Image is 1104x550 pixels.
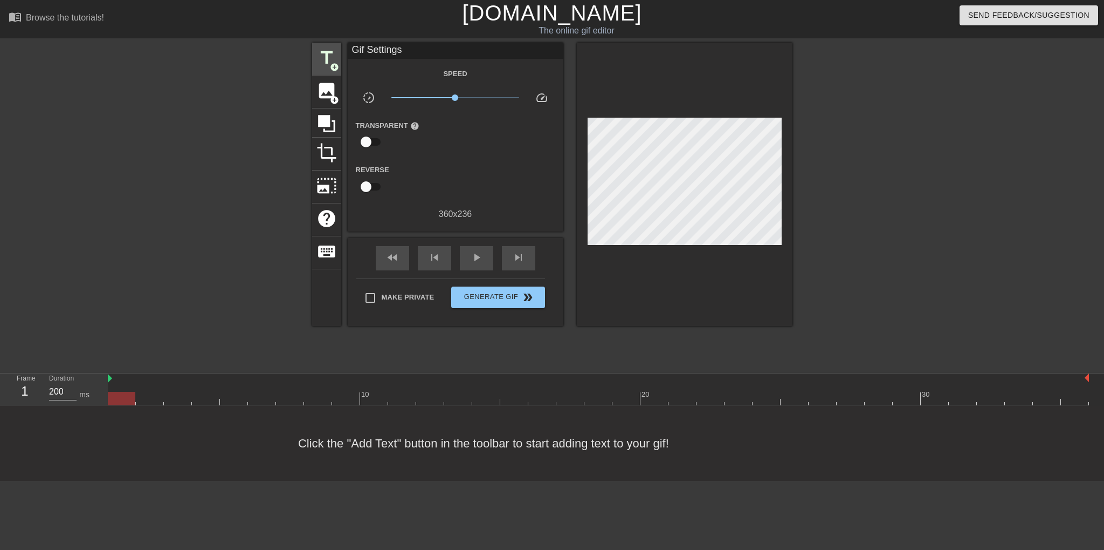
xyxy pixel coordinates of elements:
[330,96,339,105] span: add_circle
[451,287,544,308] button: Generate Gif
[17,382,33,401] div: 1
[428,251,441,264] span: skip_previous
[512,251,525,264] span: skip_next
[9,374,41,405] div: Frame
[316,80,337,101] span: image
[362,91,375,104] span: slow_motion_video
[535,91,548,104] span: speed
[1085,374,1089,382] img: bound-end.png
[470,251,483,264] span: play_arrow
[462,1,641,25] a: [DOMAIN_NAME]
[316,142,337,163] span: crop
[456,291,540,304] span: Generate Gif
[410,121,419,131] span: help
[330,63,339,72] span: add_circle
[316,241,337,262] span: keyboard
[361,389,371,400] div: 10
[960,5,1098,25] button: Send Feedback/Suggestion
[641,389,651,400] div: 20
[316,47,337,68] span: title
[356,165,389,175] label: Reverse
[922,389,931,400] div: 30
[386,251,399,264] span: fast_rewind
[968,9,1089,22] span: Send Feedback/Suggestion
[374,24,780,37] div: The online gif editor
[49,376,74,382] label: Duration
[382,292,434,303] span: Make Private
[316,175,337,196] span: photo_size_select_large
[9,10,104,27] a: Browse the tutorials!
[9,10,22,23] span: menu_book
[356,120,419,131] label: Transparent
[348,43,563,59] div: Gif Settings
[79,389,89,400] div: ms
[521,291,534,304] span: double_arrow
[316,208,337,229] span: help
[26,13,104,22] div: Browse the tutorials!
[348,208,563,221] div: 360 x 236
[443,69,467,79] label: Speed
